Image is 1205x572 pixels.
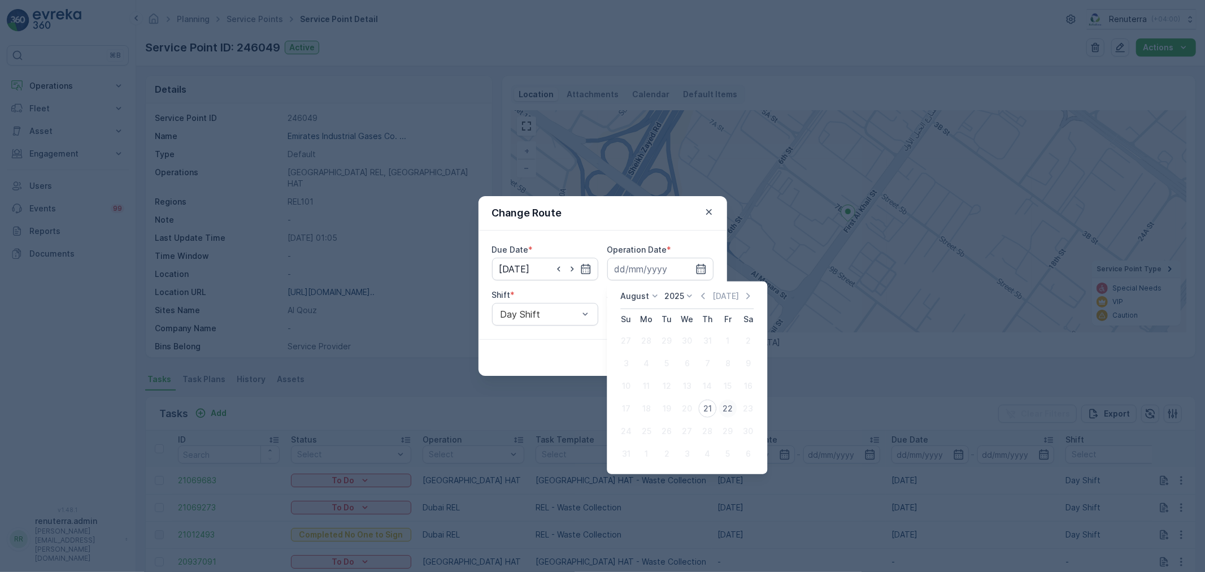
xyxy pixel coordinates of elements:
div: 29 [658,332,676,350]
div: 1 [719,332,737,350]
div: 24 [617,422,635,440]
div: 23 [739,400,757,418]
div: 13 [678,377,696,395]
div: 9 [739,354,757,372]
label: Shift [492,290,511,300]
div: 30 [739,422,757,440]
div: 29 [719,422,737,440]
div: 19 [658,400,676,418]
div: 11 [637,377,655,395]
div: 31 [698,332,716,350]
p: Change Route [492,205,562,221]
div: 10 [617,377,635,395]
div: 6 [678,354,696,372]
div: 4 [698,445,716,463]
div: 12 [658,377,676,395]
div: 1 [637,445,655,463]
label: Operation Date [607,245,667,254]
div: 22 [719,400,737,418]
div: 8 [719,354,737,372]
div: 15 [719,377,737,395]
th: Sunday [616,309,636,330]
div: 3 [617,354,635,372]
p: [DATE] [712,291,739,302]
div: 3 [678,445,696,463]
div: 14 [698,377,716,395]
div: 27 [617,332,635,350]
div: 20 [678,400,696,418]
div: 4 [637,354,655,372]
div: 7 [698,354,716,372]
div: 28 [698,422,716,440]
th: Wednesday [677,309,697,330]
div: 17 [617,400,635,418]
div: 2 [739,332,757,350]
div: 21 [698,400,716,418]
div: 26 [658,422,676,440]
div: 16 [739,377,757,395]
p: August [620,291,649,302]
input: dd/mm/yyyy [607,258,714,280]
div: 31 [617,445,635,463]
div: 27 [678,422,696,440]
th: Thursday [697,309,717,330]
div: 5 [658,354,676,372]
div: 28 [637,332,655,350]
th: Saturday [738,309,758,330]
div: 6 [739,445,757,463]
input: dd/mm/yyyy [492,258,598,280]
th: Monday [636,309,656,330]
div: 30 [678,332,696,350]
th: Friday [717,309,738,330]
div: 25 [637,422,655,440]
th: Tuesday [656,309,677,330]
label: Due Date [492,245,529,254]
div: 18 [637,400,655,418]
div: 2 [658,445,676,463]
p: 2025 [664,291,684,302]
div: 5 [719,445,737,463]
